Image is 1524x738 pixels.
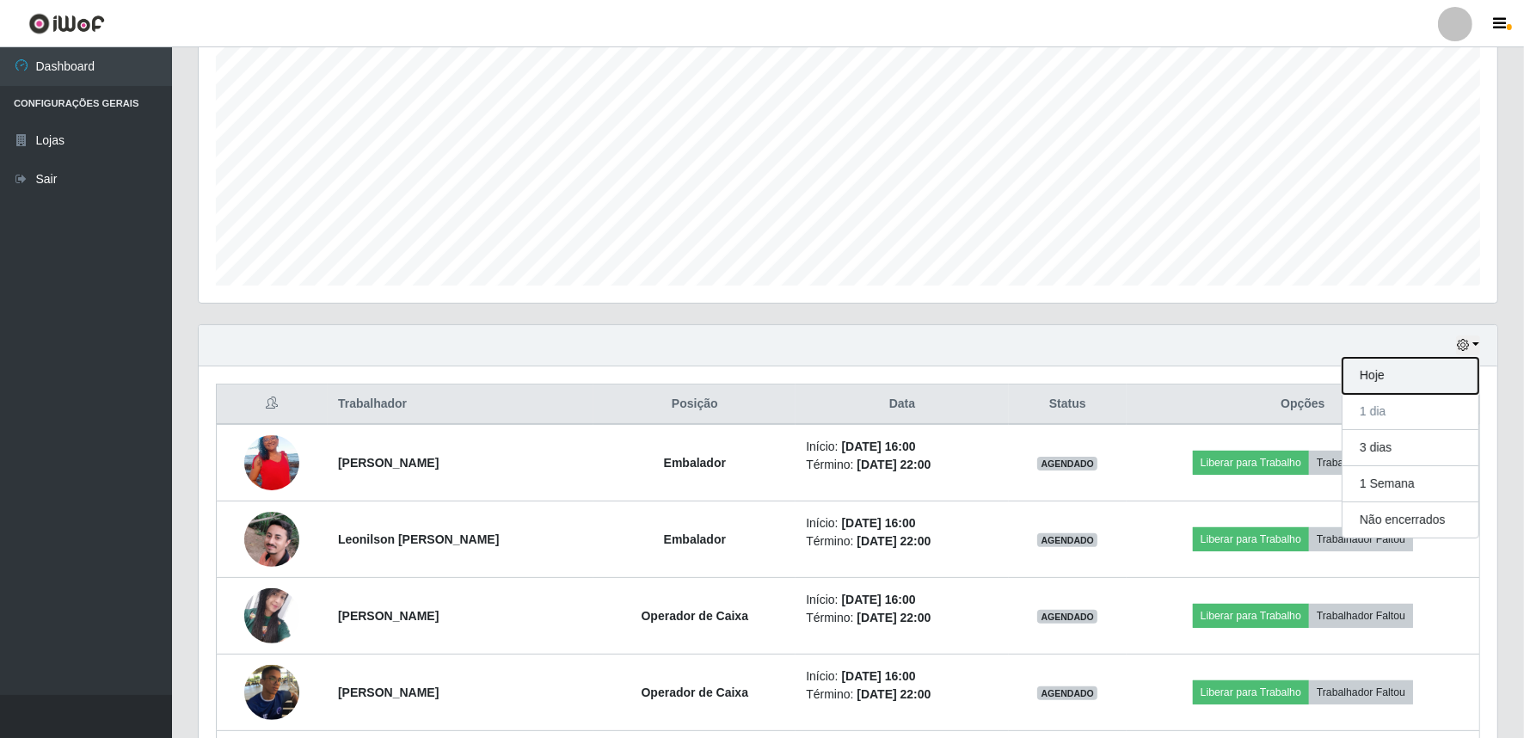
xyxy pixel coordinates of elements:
strong: Operador de Caixa [642,609,749,623]
img: CoreUI Logo [28,13,105,34]
th: Data [796,384,1009,425]
img: 1744639547908.jpeg [244,588,299,643]
li: Término: [806,456,999,474]
button: Liberar para Trabalho [1193,680,1309,704]
time: [DATE] 16:00 [842,669,916,683]
img: 1749306330183.jpeg [244,665,299,720]
img: 1749039440131.jpeg [244,484,299,594]
strong: Leonilson [PERSON_NAME] [338,532,499,546]
strong: Operador de Caixa [642,686,749,699]
strong: Embalador [664,456,726,470]
li: Início: [806,591,999,609]
button: 1 Semana [1343,466,1478,502]
time: [DATE] 22:00 [857,611,931,624]
li: Início: [806,438,999,456]
time: [DATE] 22:00 [857,534,931,548]
time: [DATE] 16:00 [842,440,916,453]
button: 3 dias [1343,430,1478,466]
th: Trabalhador [328,384,593,425]
span: AGENDADO [1037,610,1097,624]
li: Término: [806,609,999,627]
button: Trabalhador Faltou [1309,451,1413,475]
strong: [PERSON_NAME] [338,456,439,470]
img: 1743897152803.jpeg [244,414,299,512]
button: Hoje [1343,358,1478,394]
span: AGENDADO [1037,457,1097,470]
li: Término: [806,686,999,704]
button: Liberar para Trabalho [1193,527,1309,551]
button: Trabalhador Faltou [1309,680,1413,704]
button: Trabalhador Faltou [1309,527,1413,551]
button: Liberar para Trabalho [1193,604,1309,628]
button: 1 dia [1343,394,1478,430]
button: Liberar para Trabalho [1193,451,1309,475]
button: Não encerrados [1343,502,1478,538]
time: [DATE] 16:00 [842,593,916,606]
time: [DATE] 22:00 [857,458,931,471]
li: Término: [806,532,999,550]
th: Status [1009,384,1127,425]
strong: [PERSON_NAME] [338,609,439,623]
span: AGENDADO [1037,686,1097,700]
li: Início: [806,514,999,532]
time: [DATE] 16:00 [842,516,916,530]
li: Início: [806,667,999,686]
th: Opções [1127,384,1480,425]
time: [DATE] 22:00 [857,687,931,701]
strong: [PERSON_NAME] [338,686,439,699]
span: AGENDADO [1037,533,1097,547]
strong: Embalador [664,532,726,546]
button: Trabalhador Faltou [1309,604,1413,628]
th: Posição [593,384,796,425]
